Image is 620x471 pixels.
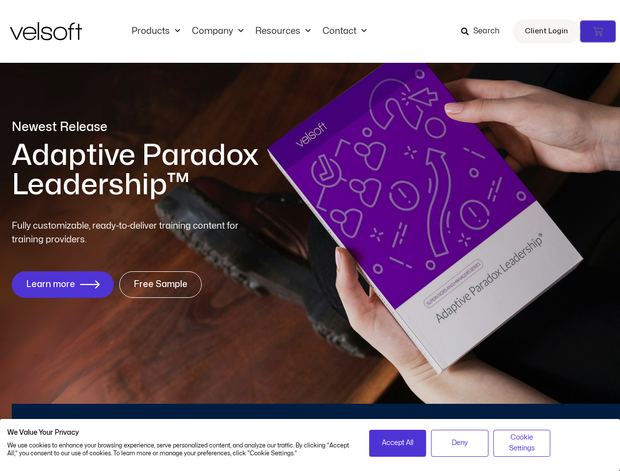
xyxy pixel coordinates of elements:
a: Client Login [512,20,580,43]
button: Accept all cookies [369,430,427,457]
p: Newest Release [12,119,370,136]
a: CompanyMenu Toggle [186,26,249,37]
a: Search [461,23,507,40]
h1: Adaptive Paradox Leadership™ [12,141,370,200]
span: Free Sample [134,280,188,289]
span: Accept All [382,438,413,448]
span: Deny [452,438,468,448]
p: Fully customizable, ready-to-deliver training content for training providers. [12,219,256,247]
nav: Menu [126,26,373,37]
h2: We Value Your Privacy [7,428,354,437]
p: We use cookies to enhance your browsing experience, serve personalized content, and analyze our t... [7,441,354,458]
a: ProductsMenu Toggle [126,26,186,37]
a: ResourcesMenu Toggle [249,26,317,37]
a: Free Sample [119,271,202,298]
button: Adjust cookie preferences [493,430,551,457]
span: Learn more [26,280,75,289]
button: Deny all cookies [431,430,488,457]
img: Velsoft Training Materials [10,22,82,40]
a: ContactMenu Toggle [317,26,373,37]
a: Learn more [12,271,114,298]
span: Cookie Settings [500,432,544,454]
span: Client Login [525,25,568,38]
span: Search [473,25,500,38]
